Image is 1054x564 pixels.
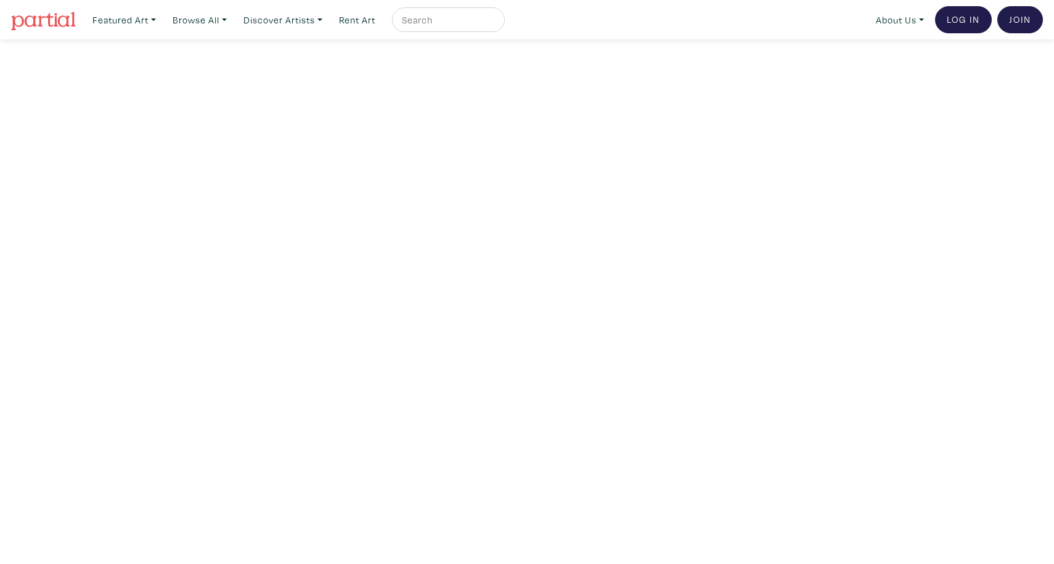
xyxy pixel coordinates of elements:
a: Join [997,6,1043,33]
a: Discover Artists [238,7,328,33]
a: Rent Art [333,7,381,33]
input: Search [401,12,493,28]
a: Log In [935,6,992,33]
a: Featured Art [87,7,161,33]
a: About Us [870,7,929,33]
a: Browse All [167,7,232,33]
